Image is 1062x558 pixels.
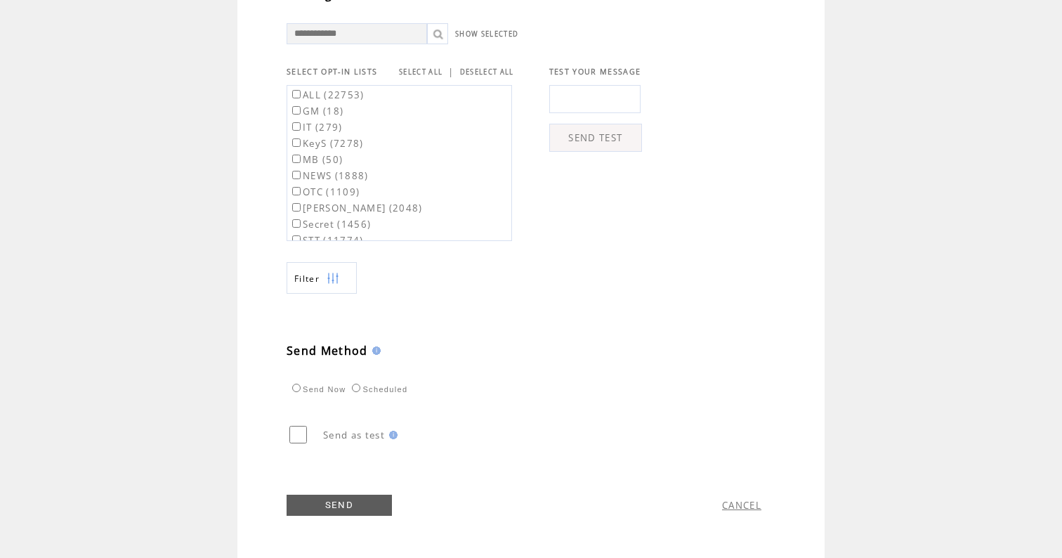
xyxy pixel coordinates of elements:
[722,499,761,512] a: CANCEL
[287,262,357,294] a: Filter
[289,105,343,117] label: GM (18)
[292,138,301,147] input: KeyS (7278)
[292,122,301,131] input: IT (279)
[385,431,398,439] img: help.gif
[352,384,360,392] input: Scheduled
[294,273,320,285] span: Show filters
[289,121,343,134] label: IT (279)
[292,219,301,228] input: Secret (1456)
[287,495,392,516] a: SEND
[289,186,360,198] label: OTC (1109)
[289,234,364,247] label: STT (11774)
[323,429,385,441] span: Send as test
[327,263,339,294] img: filters.png
[460,67,514,77] a: DESELECT ALL
[368,346,381,355] img: help.gif
[289,202,423,214] label: [PERSON_NAME] (2048)
[549,67,641,77] span: TEST YOUR MESSAGE
[292,384,301,392] input: Send Now
[289,137,364,150] label: KeyS (7278)
[292,187,301,195] input: OTC (1109)
[292,155,301,163] input: MB (50)
[292,90,301,98] input: ALL (22753)
[289,385,346,394] label: Send Now
[287,343,368,358] span: Send Method
[289,153,343,166] label: MB (50)
[399,67,442,77] a: SELECT ALL
[289,218,371,231] label: Secret (1456)
[287,67,377,77] span: SELECT OPT-IN LISTS
[289,89,365,101] label: ALL (22753)
[549,124,642,152] a: SEND TEST
[292,171,301,179] input: NEWS (1888)
[448,65,454,78] span: |
[289,169,369,182] label: NEWS (1888)
[292,235,301,244] input: STT (11774)
[292,203,301,212] input: [PERSON_NAME] (2048)
[292,106,301,115] input: GM (18)
[455,30,518,39] a: SHOW SELECTED
[348,385,407,394] label: Scheduled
